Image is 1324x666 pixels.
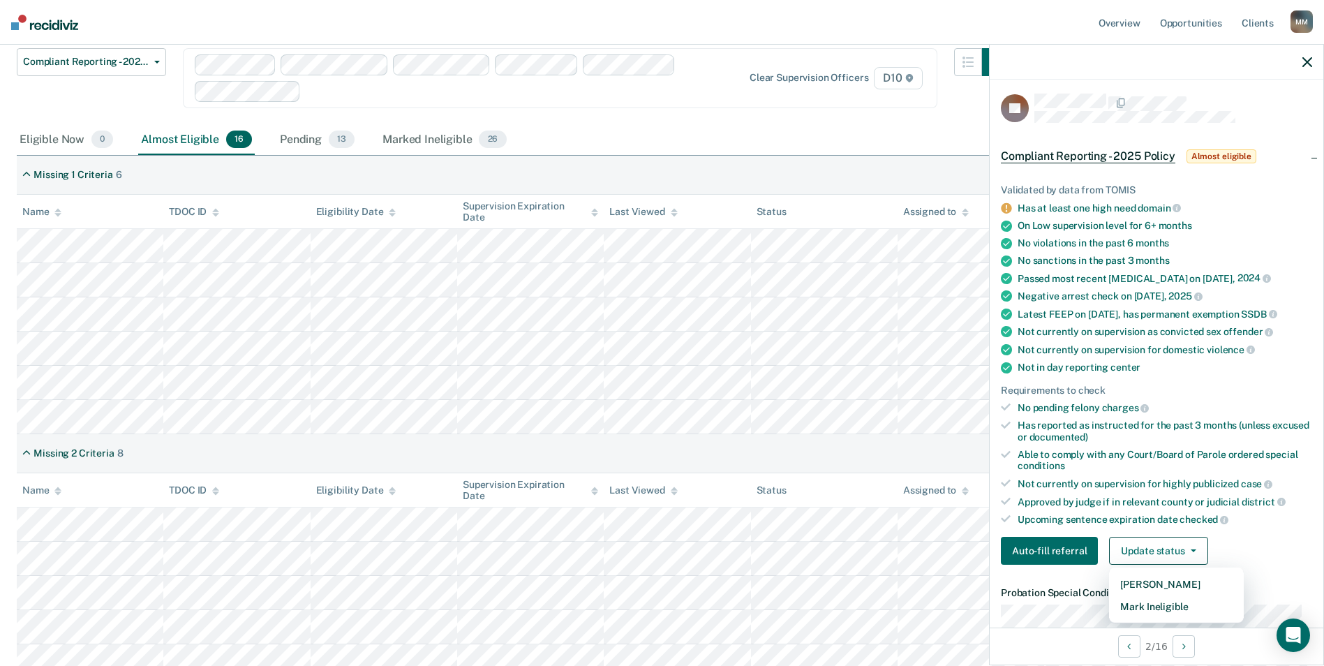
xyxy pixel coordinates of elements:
span: case [1241,478,1272,489]
div: 8 [117,447,124,459]
div: Eligible Now [17,125,116,156]
div: Passed most recent [MEDICAL_DATA] on [DATE], [1018,272,1312,285]
div: Eligibility Date [316,206,396,218]
div: Has at least one high need domain [1018,202,1312,214]
div: Name [22,206,61,218]
span: months [1159,220,1192,231]
span: conditions [1018,460,1065,471]
span: center [1110,362,1140,373]
div: Supervision Expiration Date [463,479,598,503]
span: offender [1223,326,1274,337]
div: M M [1290,10,1313,33]
div: Validated by data from TOMIS [1001,184,1312,196]
div: Last Viewed [609,484,677,496]
div: No violations in the past 6 [1018,237,1312,249]
div: Able to comply with any Court/Board of Parole ordered special [1018,449,1312,473]
div: Missing 2 Criteria [34,447,114,459]
div: TDOC ID [169,484,219,496]
span: months [1136,255,1169,266]
div: Name [22,484,61,496]
div: 6 [116,169,122,181]
span: 2025 [1168,290,1202,302]
span: 16 [226,131,252,149]
div: Not currently on supervision for highly publicized [1018,478,1312,490]
div: Not in day reporting [1018,362,1312,373]
div: On Low supervision level for 6+ [1018,220,1312,232]
div: Approved by judge if in relevant county or judicial [1018,496,1312,508]
div: Supervision Expiration Date [463,200,598,224]
span: violence [1207,344,1255,355]
dt: Probation Special Conditions [1001,587,1312,599]
a: Navigate to form link [1001,537,1103,565]
button: Auto-fill referral [1001,537,1098,565]
div: Has reported as instructed for the past 3 months (unless excused or [1018,420,1312,443]
div: Eligibility Date [316,484,396,496]
div: Not currently on supervision for domestic [1018,343,1312,356]
span: checked [1180,514,1228,525]
div: Almost Eligible [138,125,255,156]
div: Assigned to [903,484,969,496]
div: Compliant Reporting - 2025 PolicyAlmost eligible [990,134,1323,179]
div: No sanctions in the past 3 [1018,255,1312,267]
span: D10 [874,67,922,89]
div: Open Intercom Messenger [1277,619,1310,652]
div: TDOC ID [169,206,219,218]
div: Requirements to check [1001,385,1312,397]
div: Negative arrest check on [DATE], [1018,290,1312,302]
span: 2024 [1237,272,1271,283]
span: charges [1102,402,1150,413]
div: Last Viewed [609,206,677,218]
div: Not currently on supervision as convicted sex [1018,325,1312,338]
div: Status [757,206,787,218]
span: months [1136,237,1169,249]
button: [PERSON_NAME] [1109,573,1244,595]
span: 0 [91,131,113,149]
div: Marked Ineligible [380,125,509,156]
span: documented) [1029,431,1088,443]
div: Assigned to [903,206,969,218]
span: Compliant Reporting - 2025 Policy [1001,149,1175,163]
button: Next Opportunity [1173,635,1195,658]
div: Missing 1 Criteria [34,169,112,181]
button: Update status [1109,537,1207,565]
span: Almost eligible [1187,149,1256,163]
span: Compliant Reporting - 2025 Policy [23,56,149,68]
div: Upcoming sentence expiration date [1018,513,1312,526]
div: Pending [277,125,357,156]
span: 26 [479,131,506,149]
div: Latest FEEP on [DATE], has permanent exemption [1018,308,1312,320]
div: No pending felony [1018,401,1312,414]
span: 13 [329,131,355,149]
button: Previous Opportunity [1118,635,1140,658]
div: Status [757,484,787,496]
span: SSDB [1241,309,1277,320]
img: Recidiviz [11,15,78,30]
div: Clear supervision officers [750,72,868,84]
span: district [1242,496,1286,508]
button: Mark Ineligible [1109,595,1244,618]
div: 2 / 16 [990,628,1323,665]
